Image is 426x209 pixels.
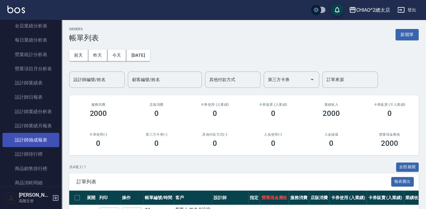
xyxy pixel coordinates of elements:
a: 設計師日報表 [2,90,59,104]
button: save [331,4,343,16]
button: 新開單 [395,29,419,40]
a: 設計師業績月報表 [2,119,59,133]
a: 商品消耗明細 [2,176,59,190]
span: 訂單列表 [77,179,391,185]
h2: ORDERS [69,27,99,31]
button: 今天 [107,50,127,61]
th: 列印 [98,191,120,205]
h3: 0 [213,109,217,118]
a: 設計師業績分析表 [2,104,59,119]
a: 全店業績分析表 [2,19,59,33]
th: 展開 [85,191,98,205]
h2: 入金使用(-) [251,133,295,137]
th: 服務消費 [289,191,309,205]
h2: 營業現金應收 [368,133,411,137]
a: 營業統計分析表 [2,47,59,62]
button: 昨天 [88,50,107,61]
a: 每日業績分析表 [2,33,59,47]
th: 指定 [248,191,260,205]
th: 設計師 [212,191,248,205]
h3: 0 [154,139,159,148]
a: 設計師排行榜 [2,147,59,161]
button: CHIAO^2總太店 [346,4,393,16]
img: Logo [7,6,25,13]
h3: 2000 [381,139,398,148]
h2: 業績收入 [310,103,353,107]
h3: 2000 [323,109,340,118]
h2: 卡券使用(-) [77,133,120,137]
th: 店販消費 [309,191,329,205]
th: 業績收入 [404,191,424,205]
h5: [PERSON_NAME] [19,192,50,198]
th: 客戶 [174,191,212,205]
h3: 0 [271,109,275,118]
h3: 帳單列表 [69,34,99,42]
h3: 0 [96,139,100,148]
th: 卡券販賣 (入業績) [366,191,404,205]
img: Person [5,192,17,204]
h3: 0 [329,139,333,148]
a: 設計師抽成報表 [2,133,59,147]
h2: 卡券販賣 (不入業績) [368,103,411,107]
th: 營業現金應收 [260,191,289,205]
h3: 0 [271,139,275,148]
a: 新開單 [395,31,419,37]
a: 報表匯出 [391,178,414,184]
button: Open [307,75,317,84]
button: 前天 [69,50,88,61]
a: 營業項目月分析表 [2,62,59,76]
div: CHIAO^2總太店 [356,6,390,14]
button: 全部展開 [396,162,419,172]
h2: 店販消費 [135,103,178,107]
h3: 0 [213,139,217,148]
button: 報表匯出 [391,177,414,186]
h3: 0 [387,109,392,118]
h2: 其他付款方式(-) [193,133,236,137]
h3: 服務消費 [77,103,120,107]
th: 帳單編號/時間 [143,191,174,205]
th: 操作 [120,191,143,205]
button: [DATE] [126,50,150,61]
a: 商品銷售排行榜 [2,162,59,176]
th: 卡券使用 (入業績) [329,191,367,205]
a: 設計師業績表 [2,76,59,90]
button: 登出 [395,4,419,16]
p: 高階主管 [19,198,50,204]
p: 共 4 筆, 1 / 1 [69,164,86,170]
h2: 卡券販賣 (入業績) [251,103,295,107]
h3: 2000 [90,109,107,118]
h2: 入金儲值 [310,133,353,137]
h2: 第三方卡券(-) [135,133,178,137]
h2: 卡券使用 (入業績) [193,103,236,107]
h3: 0 [154,109,159,118]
